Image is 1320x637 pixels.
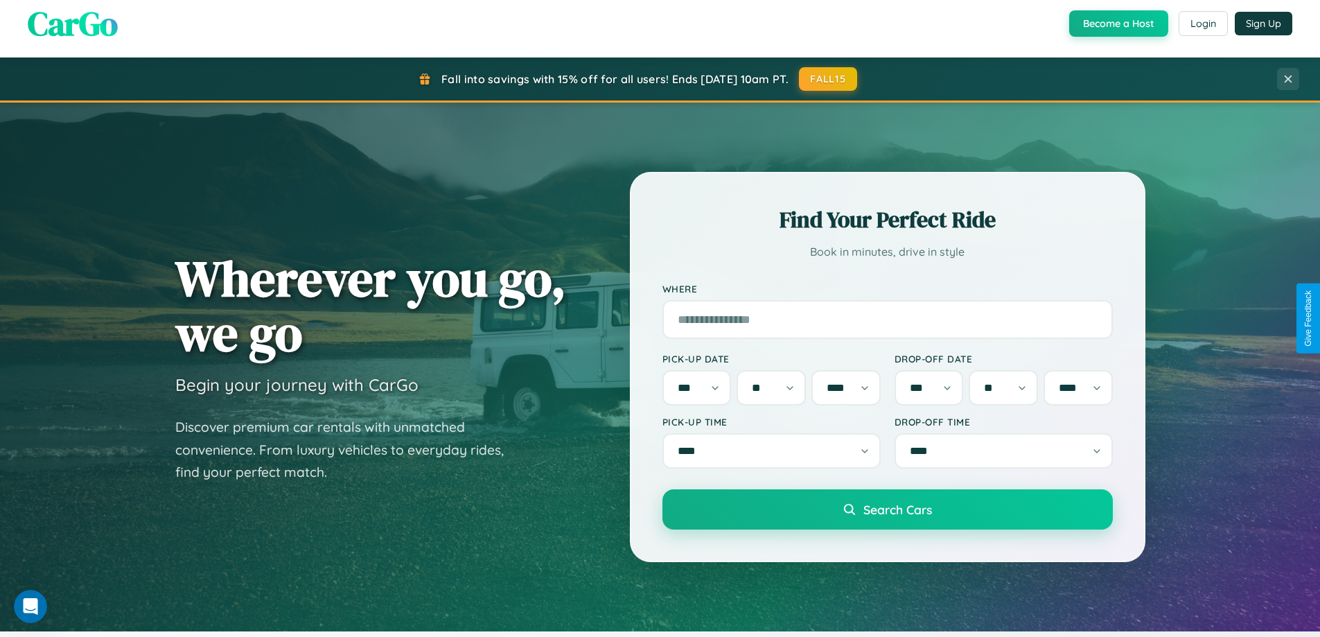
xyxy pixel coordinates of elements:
p: Discover premium car rentals with unmatched convenience. From luxury vehicles to everyday rides, ... [175,416,522,484]
div: Give Feedback [1303,290,1313,347]
iframe: Intercom live chat [14,590,47,623]
h1: Wherever you go, we go [175,251,566,360]
label: Pick-up Time [662,416,881,428]
button: Become a Host [1069,10,1168,37]
label: Drop-off Date [895,353,1113,365]
span: Fall into savings with 15% off for all users! Ends [DATE] 10am PT. [441,72,789,86]
h2: Find Your Perfect Ride [662,204,1113,235]
h3: Begin your journey with CarGo [175,374,419,395]
label: Pick-up Date [662,353,881,365]
button: Login [1179,11,1228,36]
button: Search Cars [662,489,1113,530]
button: FALL15 [799,67,857,91]
span: CarGo [28,1,118,46]
p: Book in minutes, drive in style [662,242,1113,262]
label: Where [662,283,1113,295]
label: Drop-off Time [895,416,1113,428]
button: Sign Up [1235,12,1292,35]
span: Search Cars [863,502,932,517]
